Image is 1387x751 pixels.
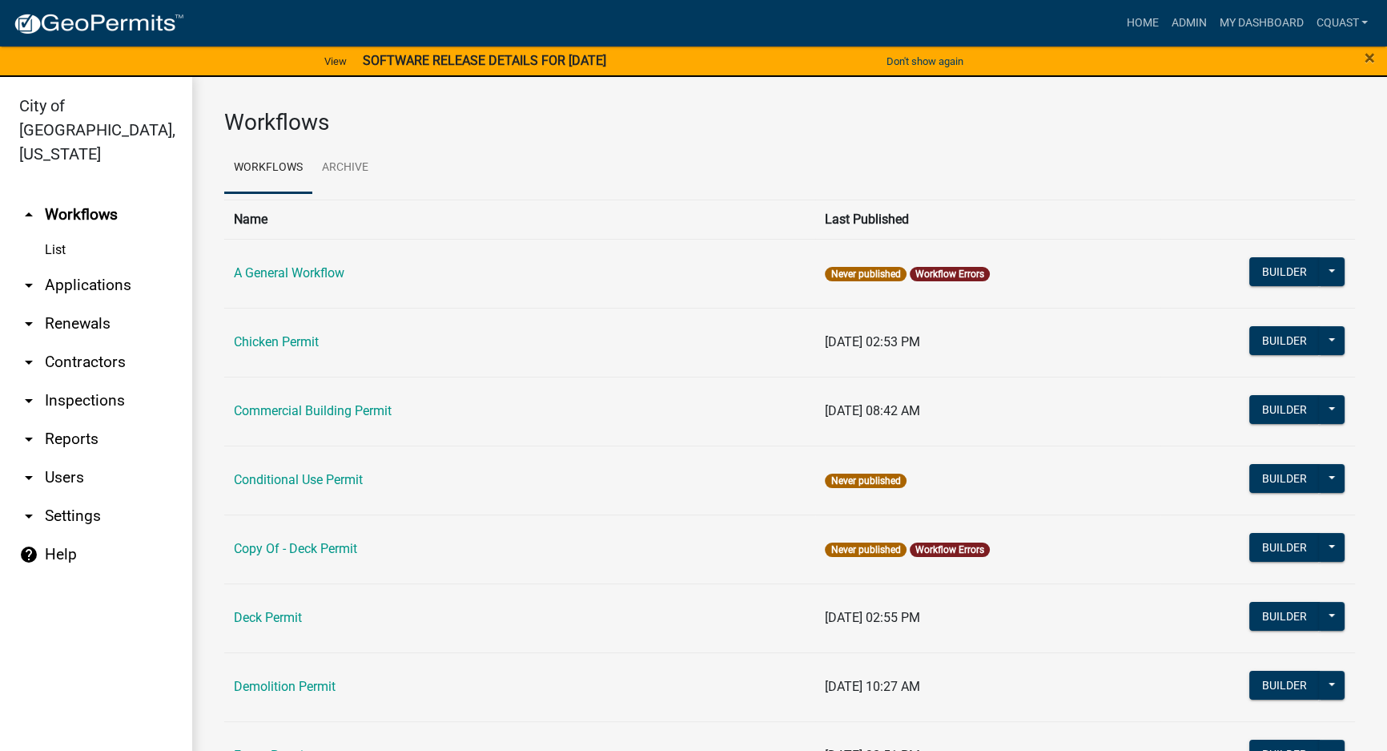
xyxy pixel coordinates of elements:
a: Home [1120,8,1164,38]
a: Admin [1164,8,1212,38]
i: arrow_drop_down [19,353,38,372]
a: Copy Of - Deck Permit [234,541,357,556]
span: [DATE] 10:27 AM [825,679,920,694]
a: Workflow Errors [915,269,984,280]
i: arrow_drop_down [19,468,38,487]
a: Deck Permit [234,610,302,625]
button: Don't show again [880,48,970,75]
i: arrow_drop_up [19,205,38,224]
span: Never published [825,267,906,281]
strong: SOFTWARE RELEASE DETAILS FOR [DATE] [363,53,606,68]
button: Builder [1249,602,1320,631]
span: [DATE] 02:53 PM [825,334,920,349]
button: Builder [1249,257,1320,286]
h3: Workflows [224,109,1355,136]
i: arrow_drop_down [19,507,38,526]
button: Builder [1249,326,1320,355]
a: Demolition Permit [234,679,336,694]
i: arrow_drop_down [19,391,38,410]
i: arrow_drop_down [19,430,38,449]
button: Builder [1249,671,1320,700]
button: Builder [1249,395,1320,424]
th: Name [224,200,815,239]
i: help [19,545,38,564]
a: My Dashboard [1212,8,1309,38]
span: × [1365,46,1375,69]
a: cquast [1309,8,1374,38]
span: Never published [825,474,906,488]
a: Archive [312,143,378,194]
i: arrow_drop_down [19,276,38,295]
a: A General Workflow [234,265,344,281]
a: Chicken Permit [234,334,319,349]
a: View [318,48,353,75]
button: Close [1365,48,1375,67]
i: arrow_drop_down [19,314,38,333]
button: Builder [1249,464,1320,493]
span: [DATE] 08:42 AM [825,403,920,418]
button: Builder [1249,533,1320,562]
a: Conditional Use Permit [234,472,363,487]
a: Workflows [224,143,312,194]
th: Last Published [815,200,1160,239]
span: [DATE] 02:55 PM [825,610,920,625]
a: Commercial Building Permit [234,403,392,418]
span: Never published [825,543,906,557]
a: Workflow Errors [915,544,984,555]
